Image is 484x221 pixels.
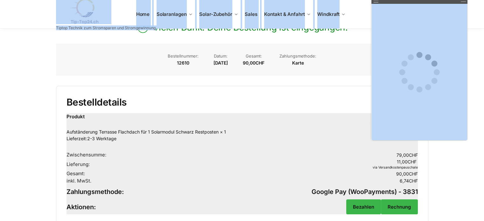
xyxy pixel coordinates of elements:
[396,152,418,158] span: 79,00
[214,59,228,66] strong: [DATE]
[220,129,226,135] strong: × 1
[245,11,257,17] span: Sales
[256,60,264,66] span: CHF
[409,178,418,183] span: CHF
[67,170,242,177] th: Gesamt:
[67,197,242,214] th: Aktionen:
[199,11,232,17] span: Solar-Zubehör
[87,136,116,141] span: 2-3 Werktage
[264,11,305,17] span: Kontakt & Anfahrt
[317,11,340,17] span: Windkraft
[67,129,219,135] a: Aufständerung Terrasse Flachdach für 1 Solarmodul Schwarz Restposten
[242,165,418,170] small: via Versandkostenpauschale
[168,59,199,66] strong: 12610
[400,178,418,183] span: 6,74
[161,49,205,71] li: Bestellnummer:
[67,177,242,185] th: inkl. MwSt.
[207,49,235,71] li: Datum:
[279,59,316,66] strong: Karte
[243,60,264,66] bdi: 90,00
[67,96,418,108] h2: Bestelldetails
[409,152,418,158] span: CHF
[67,113,242,125] th: Produkt
[409,171,418,176] span: CHF
[67,158,242,170] th: Lieferung:
[346,199,381,214] a: Bestellung 12610 bezahlen
[273,49,323,71] li: Zahlungsmethode:
[408,159,417,164] span: CHF
[236,49,271,71] li: Gesamt:
[381,199,417,214] a: Rechnung Bestellung Nr. 12610
[242,184,418,197] td: Google Pay (WooPayments) - 3831
[56,26,156,30] p: Tiptop Technik zum Stromsparen und Stromgewinnung
[396,171,418,176] span: 90,00
[397,159,417,164] span: 11,00
[67,136,116,141] span: Lieferzeit:
[67,146,242,159] th: Zwischensumme:
[157,11,187,17] span: Solaranlagen
[372,4,467,140] iframe: Live Hilfe
[242,113,418,125] th: Gesamtsumme
[67,184,242,197] th: Zahlungsmethode:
